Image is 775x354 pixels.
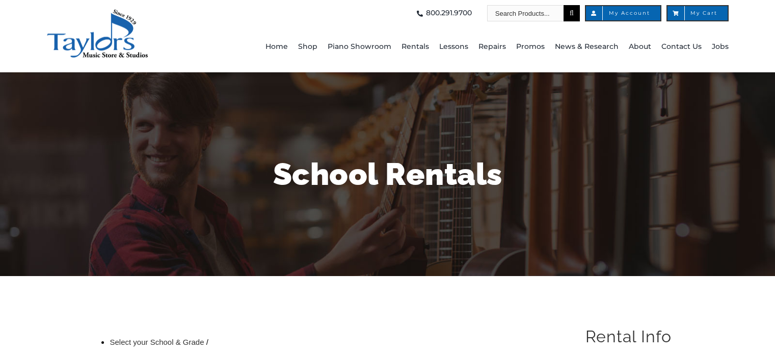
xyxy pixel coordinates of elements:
a: taylors-music-store-west-chester [46,8,148,18]
a: Home [265,21,288,72]
input: Search Products... [487,5,564,21]
span: Rentals [402,39,429,55]
a: Jobs [712,21,729,72]
a: Repairs [478,21,506,72]
span: Contact Us [661,39,702,55]
a: Piano Showroom [328,21,391,72]
span: Lessons [439,39,468,55]
span: About [629,39,651,55]
a: My Account [585,5,661,21]
span: My Cart [678,11,717,16]
input: Search [564,5,580,21]
a: My Cart [666,5,729,21]
a: About [629,21,651,72]
span: Repairs [478,39,506,55]
span: Jobs [712,39,729,55]
a: Lessons [439,21,468,72]
span: Shop [298,39,317,55]
a: Shop [298,21,317,72]
h1: School Rentals [90,153,686,196]
a: 800.291.9700 [414,5,472,21]
span: Piano Showroom [328,39,391,55]
span: News & Research [555,39,619,55]
span: My Account [596,11,650,16]
span: Promos [516,39,545,55]
span: Home [265,39,288,55]
h2: Rental Info [585,326,686,347]
a: Select your School & Grade [110,337,204,347]
span: / [206,337,208,347]
a: Rentals [402,21,429,72]
nav: Main Menu [224,21,729,72]
nav: Top Right [224,5,729,21]
a: News & Research [555,21,619,72]
a: Contact Us [661,21,702,72]
span: 800.291.9700 [426,5,472,21]
a: Promos [516,21,545,72]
